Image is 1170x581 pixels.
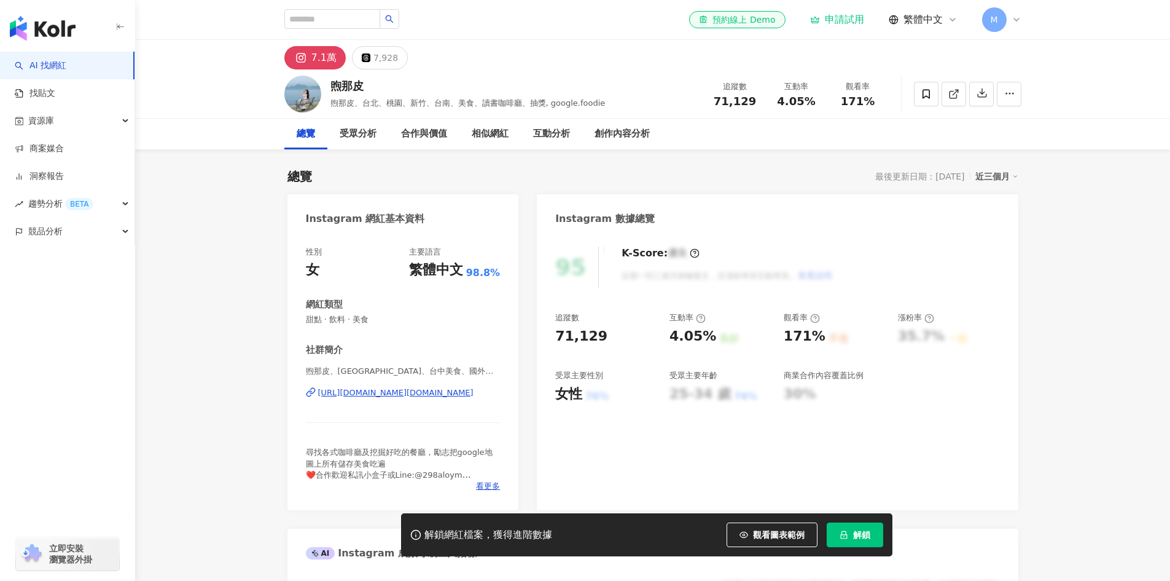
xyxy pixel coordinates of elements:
span: 甜點 · 飲料 · 美食 [306,314,501,325]
span: 4.05% [777,95,815,108]
span: 煦那皮、[GEOGRAPHIC_DATA]、台中美食、國外旅遊 | google.foodie [306,366,501,377]
div: 網紅類型 [306,298,343,311]
div: 相似網紅 [472,127,509,141]
div: 主要語言 [409,247,441,258]
div: 性別 [306,247,322,258]
div: [URL][DOMAIN_NAME][DOMAIN_NAME] [318,387,474,398]
img: logo [10,16,76,41]
div: 總覽 [297,127,315,141]
div: 女性 [555,385,582,404]
div: 171% [784,327,825,346]
div: 總覽 [287,168,312,185]
div: 商業合作內容覆蓋比例 [784,370,864,381]
div: 追蹤數 [555,312,579,323]
button: 解鎖 [827,523,883,547]
div: 受眾主要年齡 [669,370,717,381]
a: 申請試用 [810,14,864,26]
div: Instagram 數據總覽 [555,212,655,226]
div: 創作內容分析 [595,127,650,141]
div: 71,129 [555,327,607,346]
span: 看更多 [476,481,500,492]
a: searchAI 找網紅 [15,60,66,72]
a: 商案媒合 [15,143,64,155]
span: 71,129 [714,95,756,108]
div: 追蹤數 [712,81,759,93]
div: 7.1萬 [311,49,337,66]
span: M [990,13,997,26]
div: 互動率 [773,81,820,93]
div: 最後更新日期：[DATE] [875,172,964,181]
div: 煦那皮 [330,78,606,93]
span: 解鎖 [853,530,870,540]
img: chrome extension [20,544,44,564]
a: chrome extension立即安裝 瀏覽器外掛 [16,537,119,571]
button: 觀看圖表範例 [727,523,817,547]
div: 女 [306,261,319,280]
div: BETA [65,198,93,210]
div: 受眾主要性別 [555,370,603,381]
span: search [385,15,394,23]
span: rise [15,200,23,208]
span: lock [840,531,848,539]
span: 立即安裝 瀏覽器外掛 [49,543,92,565]
span: 繁體中文 [903,13,943,26]
div: 社群簡介 [306,344,343,357]
div: Instagram 網紅基本資料 [306,212,425,226]
a: 預約線上 Demo [689,11,785,28]
div: 4.05% [669,327,716,346]
div: 預約線上 Demo [699,14,775,26]
div: 互動分析 [533,127,570,141]
div: 互動率 [669,312,706,323]
button: 7.1萬 [284,46,346,69]
span: 98.8% [466,266,501,280]
a: 找貼文 [15,87,55,100]
img: KOL Avatar [284,76,321,113]
div: 近三個月 [975,168,1018,184]
div: 解鎖網紅檔案，獲得進階數據 [424,529,552,542]
div: 7,928 [373,49,398,66]
a: 洞察報告 [15,170,64,183]
div: K-Score : [622,247,700,260]
div: 漲粉率 [898,312,934,323]
span: 競品分析 [28,218,63,245]
div: 觀看率 [784,312,820,323]
div: 繁體中文 [409,261,463,280]
span: 趨勢分析 [28,190,93,218]
a: [URL][DOMAIN_NAME][DOMAIN_NAME] [306,387,501,398]
span: 觀看圖表範例 [753,530,805,540]
span: 資源庫 [28,107,54,135]
span: 171% [841,95,875,108]
div: 合作與價值 [401,127,447,141]
div: 觀看率 [835,81,881,93]
span: 尋找各式咖啡廳及挖掘好吃的餐廳，勵志把google地圖上所有儲存美食吃遍 ❤️合作歡迎私訊小盒子或Line:@298aloym 🌼連結有抖音、小紅書、poponote 影片不許任意轉載公開傳輸 [306,448,493,502]
button: 7,928 [352,46,408,69]
div: 受眾分析 [340,127,376,141]
span: 煦那皮、台北、桃園、新竹、台南、美食、讀書咖啡廳、抽獎, google.foodie [330,98,606,108]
